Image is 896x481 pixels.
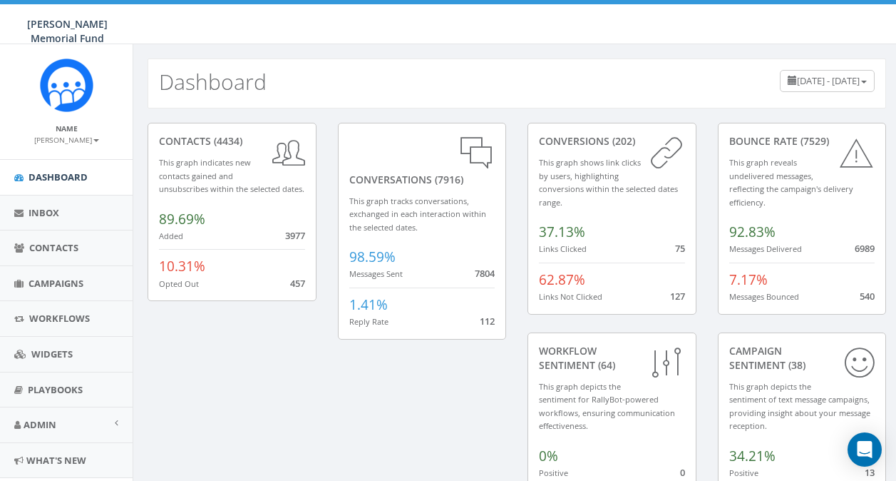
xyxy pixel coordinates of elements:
[680,466,685,479] span: 0
[34,135,99,145] small: [PERSON_NAME]
[56,123,78,133] small: Name
[539,157,678,208] small: This graph shows link clicks by users, highlighting conversions within the selected dates range.
[159,157,304,194] small: This graph indicates new contacts gained and unsubscribes within the selected dates.
[29,277,83,290] span: Campaigns
[539,381,675,432] small: This graph depicts the sentiment for RallyBot-powered workflows, ensuring communication effective...
[729,134,875,148] div: Bounce Rate
[539,467,568,478] small: Positive
[848,432,882,467] div: Open Intercom Messenger
[798,134,829,148] span: (7529)
[34,133,99,146] a: [PERSON_NAME]
[480,315,495,328] span: 112
[27,17,108,45] span: [PERSON_NAME] Memorial Fund
[729,157,853,208] small: This graph reveals undelivered messages, reflecting the campaign's delivery efficiency.
[729,270,768,289] span: 7.17%
[675,242,685,255] span: 75
[29,241,78,254] span: Contacts
[285,229,305,242] span: 3977
[349,196,486,233] small: This graph tracks conversations, exchanged in each interaction within the selected dates.
[729,223,776,241] span: 92.83%
[159,134,305,148] div: contacts
[729,344,875,373] div: Campaign Sentiment
[159,257,205,275] span: 10.31%
[539,291,602,302] small: Links Not Clicked
[26,454,86,467] span: What's New
[24,418,56,431] span: Admin
[729,291,799,302] small: Messages Bounced
[29,312,90,325] span: Workflows
[595,358,615,372] span: (64)
[609,134,635,148] span: (202)
[159,210,205,228] span: 89.69%
[729,447,776,465] span: 34.21%
[349,134,495,187] div: conversations
[855,242,875,255] span: 6989
[211,134,242,148] span: (4434)
[349,316,388,327] small: Reply Rate
[349,268,403,279] small: Messages Sent
[159,231,183,241] small: Added
[349,248,396,266] span: 98.59%
[786,358,805,372] span: (38)
[28,383,83,396] span: Playbooks
[40,59,93,112] img: Rally_Corp_Icon.png
[670,290,685,303] span: 127
[729,243,802,254] small: Messages Delivered
[475,267,495,280] span: 7804
[539,134,685,148] div: conversions
[159,70,267,93] h2: Dashboard
[539,243,587,254] small: Links Clicked
[432,173,463,186] span: (7916)
[539,447,558,465] span: 0%
[865,466,875,479] span: 13
[860,290,875,303] span: 540
[29,171,88,183] span: Dashboard
[159,278,199,289] small: Opted Out
[31,348,73,360] span: Widgets
[729,381,870,432] small: This graph depicts the sentiment of text message campaigns, providing insight about your message ...
[29,206,59,219] span: Inbox
[290,277,305,290] span: 457
[797,74,860,87] span: [DATE] - [DATE]
[539,344,685,373] div: Workflow Sentiment
[729,467,758,478] small: Positive
[539,223,585,241] span: 37.13%
[539,270,585,289] span: 62.87%
[349,295,388,314] span: 1.41%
